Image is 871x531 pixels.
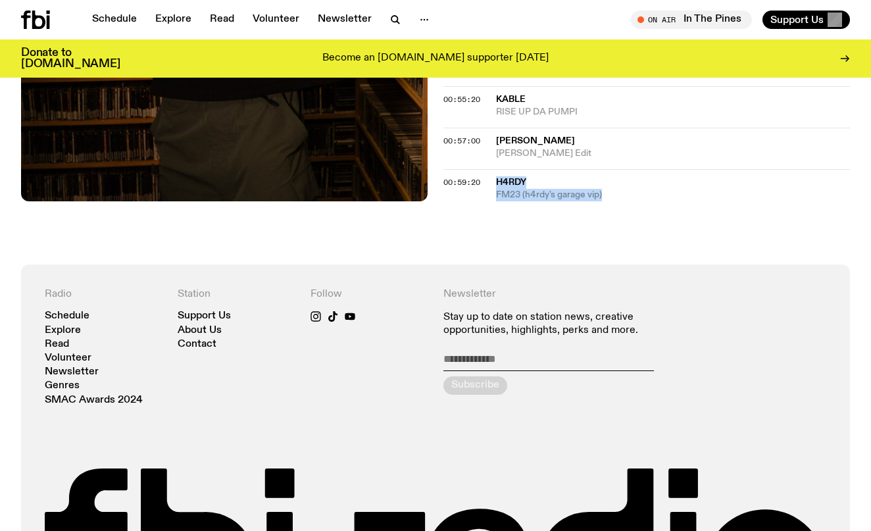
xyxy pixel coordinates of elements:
button: 00:59:20 [443,179,480,186]
span: KABLE [496,95,526,104]
button: Subscribe [443,376,507,395]
span: [PERSON_NAME] [496,136,575,145]
span: Support Us [770,14,824,26]
h3: Donate to [DOMAIN_NAME] [21,47,120,70]
a: Volunteer [245,11,307,29]
h4: Follow [311,288,428,301]
h4: Radio [45,288,162,301]
span: RISE UP DA PUMPI [496,106,850,118]
span: [PERSON_NAME] Edit [496,147,850,160]
a: Read [202,11,242,29]
h4: Newsletter [443,288,693,301]
p: Become an [DOMAIN_NAME] supporter [DATE] [322,53,549,64]
a: Volunteer [45,353,91,363]
a: Schedule [84,11,145,29]
span: h4rdy [496,178,526,187]
a: Read [45,340,69,349]
p: Stay up to date on station news, creative opportunities, highlights, perks and more. [443,311,693,336]
span: 00:55:20 [443,94,480,105]
a: Explore [45,326,81,336]
h4: Station [178,288,295,301]
a: SMAC Awards 2024 [45,395,143,405]
button: Support Us [762,11,850,29]
a: Contact [178,340,216,349]
button: 00:55:20 [443,96,480,103]
a: Newsletter [310,11,380,29]
a: Schedule [45,311,89,321]
button: On AirIn The Pines [631,11,752,29]
span: 00:59:20 [443,177,480,188]
span: FM23 (h4rdy's garage vip) [496,189,850,201]
a: About Us [178,326,222,336]
a: Support Us [178,311,231,321]
a: Explore [147,11,199,29]
a: Newsletter [45,367,99,377]
span: 00:57:00 [443,136,480,146]
button: 00:57:00 [443,138,480,145]
a: Genres [45,381,80,391]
